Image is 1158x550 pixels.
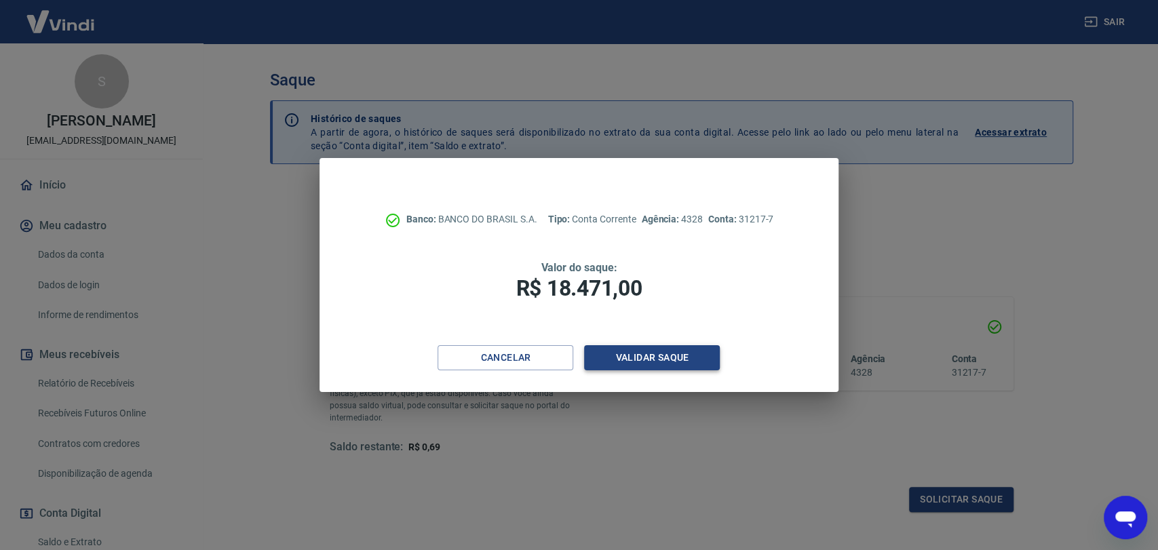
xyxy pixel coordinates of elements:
p: BANCO DO BRASIL S.A. [406,212,537,227]
span: Agência: [642,214,682,224]
span: Banco: [406,214,438,224]
p: 31217-7 [708,212,773,227]
iframe: Botão para abrir a janela de mensagens [1104,496,1147,539]
p: 4328 [642,212,703,227]
span: Conta: [708,214,739,224]
span: R$ 18.471,00 [516,275,642,301]
span: Tipo: [547,214,572,224]
p: Conta Corrente [547,212,636,227]
button: Validar saque [584,345,720,370]
span: Valor do saque: [541,261,617,274]
button: Cancelar [438,345,573,370]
